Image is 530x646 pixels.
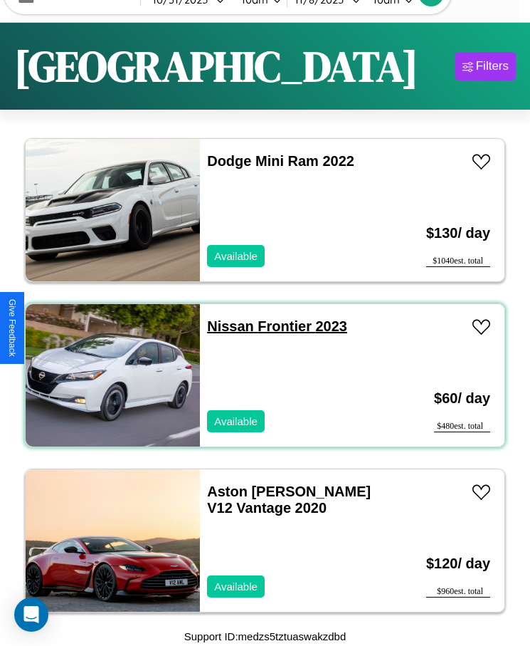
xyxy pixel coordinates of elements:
[14,37,418,95] h1: [GEOGRAPHIC_DATA]
[434,421,490,432] div: $ 480 est. total
[476,59,509,73] div: Filters
[214,577,258,596] p: Available
[434,376,490,421] h3: $ 60 / day
[7,299,17,357] div: Give Feedback
[207,153,354,169] a: Dodge Mini Ram 2022
[214,246,258,266] p: Available
[207,484,371,516] a: Aston [PERSON_NAME] V12 Vantage 2020
[184,627,346,646] p: Support ID: medzs5tztuaswakzdbd
[426,211,490,256] h3: $ 130 / day
[14,598,48,632] div: Open Intercom Messenger
[426,586,490,598] div: $ 960 est. total
[455,52,516,80] button: Filters
[214,412,258,431] p: Available
[207,318,347,334] a: Nissan Frontier 2023
[426,541,490,586] h3: $ 120 / day
[426,256,490,267] div: $ 1040 est. total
